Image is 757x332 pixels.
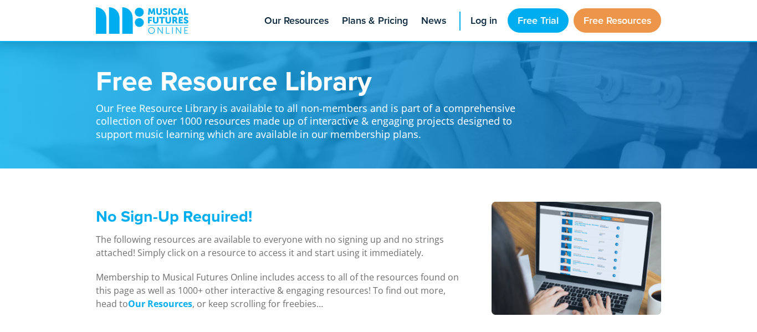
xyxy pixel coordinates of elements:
span: Plans & Pricing [342,13,408,28]
a: Free Resources [574,8,661,33]
p: The following resources are available to everyone with no signing up and no strings attached! Sim... [96,233,463,259]
h1: Free Resource Library [96,67,528,94]
span: Our Resources [264,13,329,28]
p: Membership to Musical Futures Online includes access to all of the resources found on this page a... [96,270,463,310]
span: Log in [470,13,497,28]
p: Our Free Resource Library is available to all non-members and is part of a comprehensive collecti... [96,94,528,141]
a: Our Resources [128,298,192,310]
span: No Sign-Up Required! [96,205,252,228]
a: Free Trial [508,8,569,33]
span: News [421,13,446,28]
